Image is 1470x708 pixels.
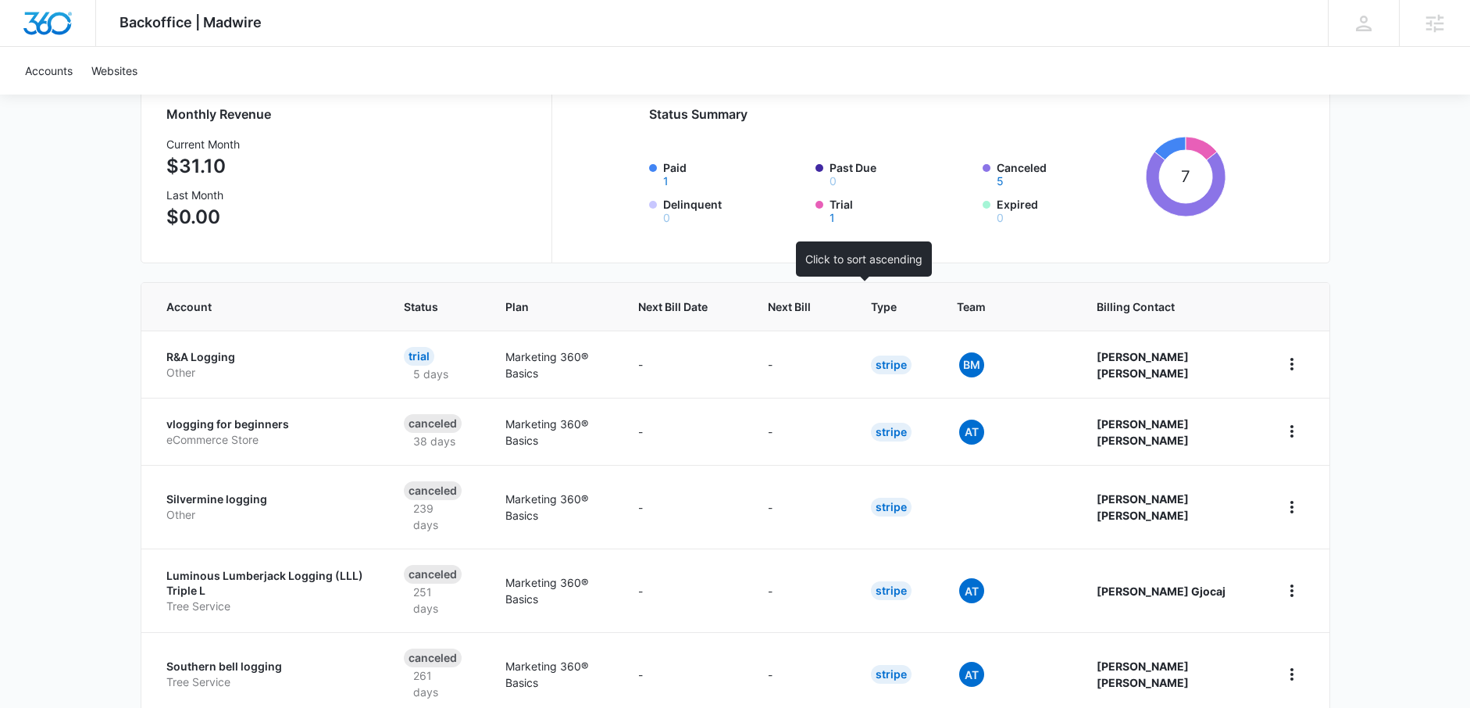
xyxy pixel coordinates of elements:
div: Click to sort ascending [796,241,932,277]
p: Marketing 360® Basics [505,491,601,524]
a: Luminous Lumberjack Logging (LLL) Triple LTree Service [166,568,367,614]
p: Marketing 360® Basics [505,349,601,381]
button: home [1279,352,1304,377]
strong: [PERSON_NAME] [PERSON_NAME] [1097,350,1189,380]
td: - [749,465,852,549]
td: - [619,549,749,632]
a: vlogging for beginnerseCommerce Store [166,417,367,447]
td: - [619,331,749,398]
tspan: 7 [1181,166,1190,186]
button: home [1279,578,1304,603]
strong: [PERSON_NAME] [PERSON_NAME] [1097,417,1189,447]
label: Paid [663,159,807,187]
button: Paid [663,176,669,187]
p: Southern bell logging [166,659,367,674]
div: Stripe [871,356,912,374]
div: Stripe [871,665,912,684]
p: Other [166,507,367,523]
div: Stripe [871,498,912,517]
button: Trial [830,213,835,223]
p: eCommerce Store [166,432,367,448]
span: At [959,578,984,603]
p: Marketing 360® Basics [505,658,601,691]
td: - [749,549,852,632]
label: Trial [830,196,973,223]
td: - [749,398,852,465]
a: Websites [82,47,147,95]
p: Marketing 360® Basics [505,416,601,449]
p: Luminous Lumberjack Logging (LLL) Triple L [166,568,367,599]
button: home [1279,419,1304,444]
p: $0.00 [166,203,240,231]
span: Next Bill Date [638,299,708,315]
div: Stripe [871,581,912,600]
label: Past Due [830,159,973,187]
div: Canceled [404,649,462,667]
label: Expired [997,196,1140,223]
div: Stripe [871,423,912,442]
p: $31.10 [166,152,240,181]
span: At [959,662,984,687]
p: Silvermine logging [166,492,367,507]
div: Canceled [404,414,462,433]
strong: [PERSON_NAME] Gjocaj [1097,585,1226,598]
a: Southern bell loggingTree Service [166,659,367,689]
button: home [1279,495,1304,520]
div: Canceled [404,565,462,584]
p: Other [166,365,367,381]
td: - [749,331,852,398]
p: 5 days [404,366,458,382]
p: 251 days [404,584,467,617]
div: Canceled [404,481,462,500]
p: vlogging for beginners [166,417,367,432]
span: Team [957,299,1036,315]
button: home [1279,662,1304,687]
span: Type [871,299,897,315]
p: Tree Service [166,674,367,690]
p: 239 days [404,500,467,533]
a: Accounts [16,47,82,95]
div: Trial [404,347,434,366]
td: - [619,465,749,549]
p: 38 days [404,433,465,449]
a: Silvermine loggingOther [166,492,367,522]
span: BM [959,352,984,377]
p: 261 days [404,667,467,700]
span: Next Bill [768,299,811,315]
strong: [PERSON_NAME] [PERSON_NAME] [1097,660,1189,689]
td: - [619,398,749,465]
h3: Last Month [166,187,240,203]
label: Canceled [997,159,1140,187]
span: Billing Contact [1097,299,1241,315]
a: R&A LoggingOther [166,349,367,380]
h3: Current Month [166,136,240,152]
span: Status [404,299,444,315]
span: Account [166,299,344,315]
label: Delinquent [663,196,807,223]
button: Canceled [997,176,1004,187]
span: Backoffice | Madwire [120,14,262,30]
strong: [PERSON_NAME] [PERSON_NAME] [1097,492,1189,522]
h2: Monthly Revenue [166,105,533,123]
h2: Status Summary [649,105,1226,123]
span: At [959,420,984,445]
span: Plan [505,299,601,315]
p: Tree Service [166,599,367,614]
p: R&A Logging [166,349,367,365]
p: Marketing 360® Basics [505,574,601,607]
